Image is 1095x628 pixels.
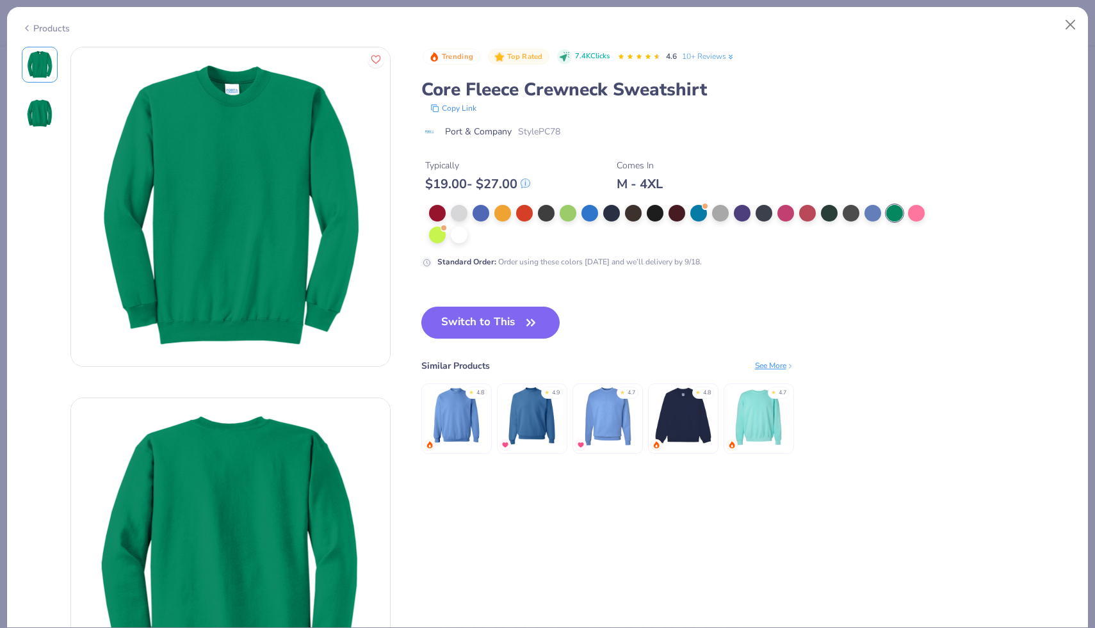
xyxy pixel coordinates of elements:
[577,385,638,446] img: Hanes Unisex 7.8 Oz. Ecosmart 50/50 Crewneck Sweatshirt
[368,51,384,68] button: Like
[501,441,509,449] img: MostFav.gif
[469,389,474,394] div: ★
[1058,13,1083,37] button: Close
[437,257,496,267] strong: Standard Order :
[577,441,585,449] img: MostFav.gif
[476,389,484,398] div: 4.8
[437,256,702,268] div: Order using these colors [DATE] and we’ll delivery by 9/18.
[771,389,776,394] div: ★
[425,176,530,192] div: $ 19.00 - $ 27.00
[24,98,55,129] img: Back
[628,389,635,398] div: 4.7
[575,51,610,62] span: 7.4K Clicks
[425,159,530,172] div: Typically
[695,389,701,394] div: ★
[552,389,560,398] div: 4.9
[728,441,736,449] img: trending.gif
[426,441,434,449] img: trending.gif
[426,102,480,115] button: copy to clipboard
[703,389,711,398] div: 4.8
[445,125,512,138] span: Port & Company
[728,385,789,446] img: Comfort Colors Unisex Lightweight Cotton Crewneck Sweatshirt
[501,385,562,446] img: Jerzees Adult NuBlend® Fleece Crew
[426,385,487,446] img: Gildan Adult Heavy Blend Adult 8 Oz. 50/50 Fleece Crew
[617,47,661,67] div: 4.6 Stars
[494,52,505,62] img: Top Rated sort
[682,51,735,62] a: 10+ Reviews
[429,52,439,62] img: Trending sort
[666,51,677,61] span: 4.6
[71,47,390,366] img: Front
[421,77,1074,102] div: Core Fleece Crewneck Sweatshirt
[24,49,55,80] img: Front
[544,389,549,394] div: ★
[653,385,713,446] img: Fresh Prints Denver Mock Neck Heavyweight Sweatshirt
[421,127,439,137] img: brand logo
[442,53,473,60] span: Trending
[518,125,560,138] span: Style PC78
[421,359,490,373] div: Similar Products
[779,389,786,398] div: 4.7
[653,441,660,449] img: trending.gif
[421,307,560,339] button: Switch to This
[617,176,663,192] div: M - 4XL
[620,389,625,394] div: ★
[755,360,794,371] div: See More
[507,53,543,60] span: Top Rated
[22,22,70,35] div: Products
[617,159,663,172] div: Comes In
[488,49,549,65] button: Badge Button
[423,49,480,65] button: Badge Button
